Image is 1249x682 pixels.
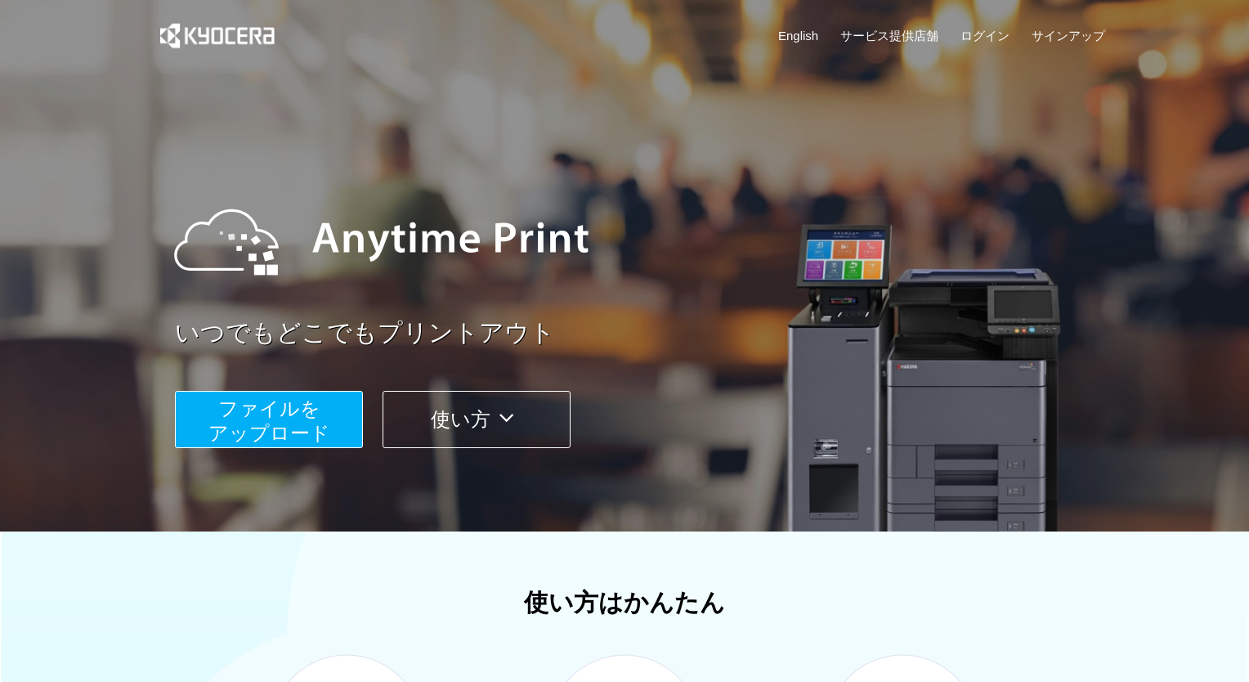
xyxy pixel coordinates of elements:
[1032,27,1105,44] a: サインアップ
[383,391,571,448] button: 使い方
[175,316,1115,351] a: いつでもどこでもプリントアウト
[778,27,818,44] a: English
[960,27,1009,44] a: ログイン
[840,27,938,44] a: サービス提供店舗
[208,397,330,444] span: ファイルを ​​アップロード
[175,391,363,448] button: ファイルを​​アップロード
